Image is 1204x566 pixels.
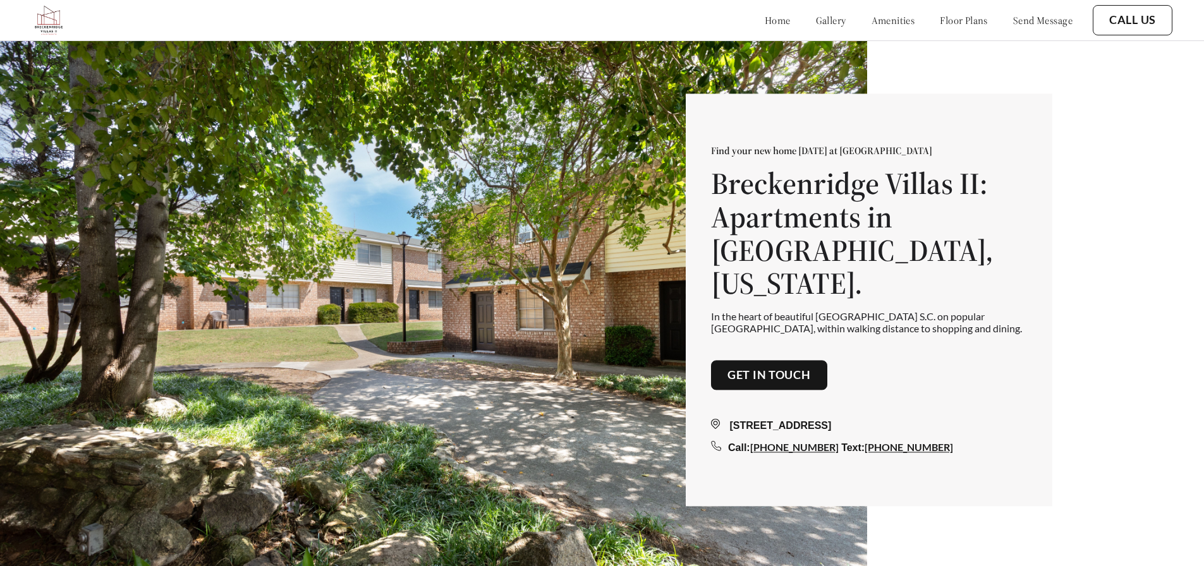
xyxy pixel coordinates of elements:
a: Get in touch [727,368,811,382]
a: send message [1013,14,1073,27]
p: Find your new home [DATE] at [GEOGRAPHIC_DATA] [711,144,1027,157]
a: gallery [816,14,846,27]
a: Call Us [1109,13,1156,27]
a: floor plans [940,14,988,27]
p: In the heart of beautiful [GEOGRAPHIC_DATA] S.C. on popular [GEOGRAPHIC_DATA], within walking dis... [711,310,1027,334]
span: Text: [841,442,865,453]
a: home [765,14,791,27]
a: amenities [872,14,915,27]
h1: Breckenridge Villas II: Apartments in [GEOGRAPHIC_DATA], [US_STATE]. [711,167,1027,300]
button: Get in touch [711,360,827,390]
img: bv2_logo.png [32,3,66,37]
a: [PHONE_NUMBER] [865,441,953,453]
div: [STREET_ADDRESS] [711,418,1027,433]
button: Call Us [1093,5,1172,35]
a: [PHONE_NUMBER] [750,441,839,453]
span: Call: [728,442,750,453]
